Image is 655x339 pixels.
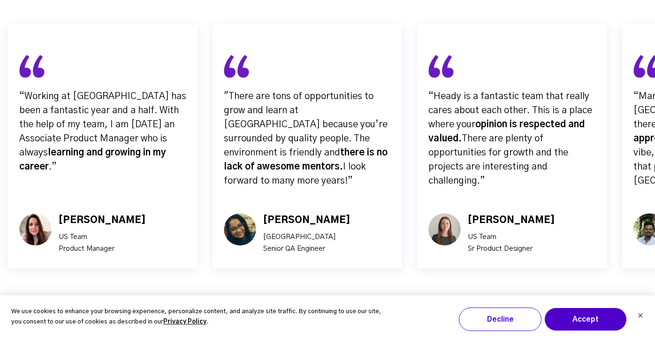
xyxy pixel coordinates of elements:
p: US Team Sr Product Designer [468,231,555,254]
img: Ellipse 4-2-1 [428,213,461,246]
img: Ellipse 4-2 [224,213,256,246]
strong: learning and growing in my career [19,148,166,171]
strong: opinion is respected and valued. [428,120,585,143]
p: [GEOGRAPHIC_DATA] Senior QA Engineer [263,231,350,254]
p: US Team Product Manager [59,231,146,254]
p: We use cookies to enhance your browsing experience, personalize content, and analyze site traffic... [11,307,382,328]
button: Decline [459,308,541,331]
img: fill [428,54,454,78]
div: [PERSON_NAME] [263,213,350,227]
img: fill [19,54,45,78]
img: christna_png [19,213,52,246]
button: Accept [544,308,627,331]
span: “Heady is a fantastic team that really cares about each other. This is a place where your There a... [428,92,592,185]
img: fill [224,54,249,78]
div: [PERSON_NAME] [468,213,555,227]
a: Privacy Policy [163,317,206,328]
button: Dismiss cookie banner [638,312,643,322]
div: “Working at [GEOGRAPHIC_DATA] has been a fantastic year and a half. With the help of my team, I a... [19,89,186,174]
div: [PERSON_NAME] [59,213,146,227]
span: "There are tons of opportunities to grow and learn at [GEOGRAPHIC_DATA] because you’re surrounded... [224,92,388,157]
